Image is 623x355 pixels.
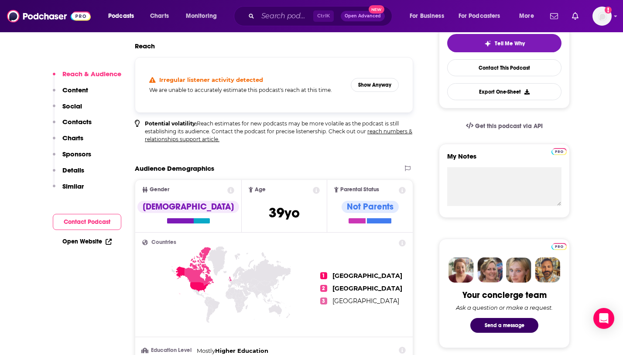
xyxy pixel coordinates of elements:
span: Monitoring [186,10,217,22]
img: Jules Profile [506,257,531,283]
button: Contact Podcast [53,214,121,230]
div: Open Intercom Messenger [593,308,614,329]
span: Gender [150,187,169,193]
button: open menu [513,9,545,23]
span: [GEOGRAPHIC_DATA] [332,297,399,305]
span: 3 [320,298,327,304]
span: 2 [320,285,327,292]
div: Your concierge team [462,290,547,301]
span: Higher Education [215,347,268,354]
button: Send a message [470,318,538,333]
a: Pro website [551,242,567,250]
div: Ask a question or make a request. [456,304,553,311]
span: More [519,10,534,22]
h3: Education Level [142,348,193,353]
span: Parental Status [340,187,379,193]
button: Similar [53,182,84,198]
a: reach numbers & relationships support article. [145,128,412,142]
span: Tell Me Why [495,40,525,47]
img: Sydney Profile [448,257,474,283]
span: Logged in as evankrask [592,7,612,26]
p: Contacts [62,118,92,126]
button: Reach & Audience [53,70,121,86]
span: 1 [320,272,327,279]
p: Reach & Audience [62,70,121,78]
img: Jon Profile [535,257,560,283]
a: Show notifications dropdown [547,9,561,24]
img: Podchaser - Follow, Share and Rate Podcasts [7,8,91,24]
a: Contact This Podcast [447,59,561,76]
span: For Podcasters [459,10,500,22]
span: Countries [151,240,176,245]
span: [GEOGRAPHIC_DATA] [332,284,402,292]
button: tell me why sparkleTell Me Why [447,34,561,52]
img: Podchaser Pro [551,148,567,155]
span: [GEOGRAPHIC_DATA] [332,272,402,280]
p: Reach estimates for new podcasts may be more volatile as the podcast is still establishing its au... [145,120,413,143]
b: Potential volatility: [145,120,197,127]
p: Details [62,166,84,174]
button: Show Anyway [351,78,399,92]
button: Export One-Sheet [447,83,561,100]
span: Open Advanced [345,14,381,18]
a: Pro website [551,147,567,155]
span: Podcasts [108,10,134,22]
span: Get this podcast via API [475,122,543,130]
span: For Business [410,10,444,22]
p: Sponsors [62,150,91,158]
button: open menu [180,9,228,23]
img: Podchaser Pro [551,243,567,250]
input: Search podcasts, credits, & more... [258,9,313,23]
a: Open Website [62,238,112,245]
button: open menu [404,9,455,23]
button: Sponsors [53,150,91,166]
span: New [369,5,384,14]
button: Charts [53,134,83,150]
a: Charts [144,9,174,23]
button: Contacts [53,118,92,134]
a: Show notifications dropdown [568,9,582,24]
label: My Notes [447,152,561,167]
h2: Reach [135,42,155,50]
h5: We are unable to accurately estimate this podcast's reach at this time. [149,87,344,93]
span: Charts [150,10,169,22]
img: User Profile [592,7,612,26]
button: open menu [102,9,145,23]
button: Open AdvancedNew [341,11,385,21]
span: Age [255,187,266,193]
a: Get this podcast via API [459,115,550,137]
svg: Add a profile image [605,7,612,14]
span: Ctrl K [313,10,334,22]
img: tell me why sparkle [484,40,491,47]
img: Barbara Profile [477,257,503,283]
button: open menu [453,9,513,23]
button: Content [53,86,88,102]
button: Show profile menu [592,7,612,26]
p: Content [62,86,88,94]
h2: Audience Demographics [135,164,214,172]
button: Social [53,102,82,118]
div: [DEMOGRAPHIC_DATA] [137,201,239,213]
button: Details [53,166,84,182]
h4: Irregular listener activity detected [159,76,263,83]
div: Search podcasts, credits, & more... [242,6,400,26]
span: 39 yo [269,204,300,221]
p: Charts [62,134,83,142]
p: Social [62,102,82,110]
div: Not Parents [342,201,399,213]
span: Mostly [197,347,215,354]
p: Similar [62,182,84,190]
